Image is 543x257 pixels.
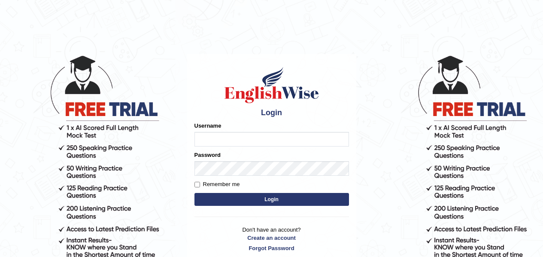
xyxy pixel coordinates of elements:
[223,66,321,104] img: Logo of English Wise sign in for intelligent practice with AI
[194,180,240,189] label: Remember me
[194,193,349,206] button: Login
[194,244,349,252] a: Forgot Password
[194,226,349,252] p: Don't have an account?
[194,234,349,242] a: Create an account
[194,151,221,159] label: Password
[194,109,349,117] h4: Login
[194,182,200,187] input: Remember me
[194,122,221,130] label: Username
